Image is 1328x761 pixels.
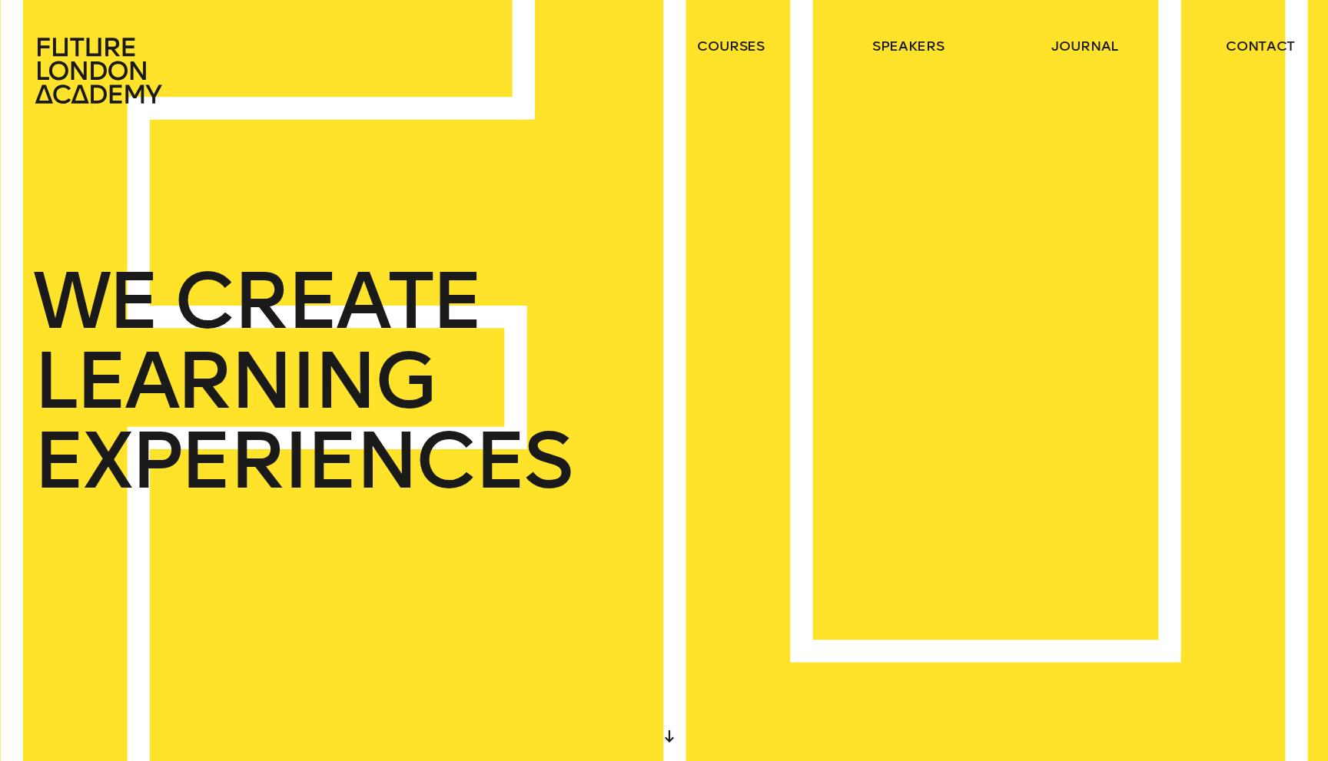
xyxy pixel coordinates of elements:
[697,37,765,55] a: courses
[872,37,944,55] a: speakers
[33,261,157,341] span: WE
[33,341,434,421] span: LEARNING
[33,421,571,501] span: EXPERIENCES
[1226,37,1295,55] a: contact
[174,261,481,341] span: CREATE
[1051,37,1118,55] a: journal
